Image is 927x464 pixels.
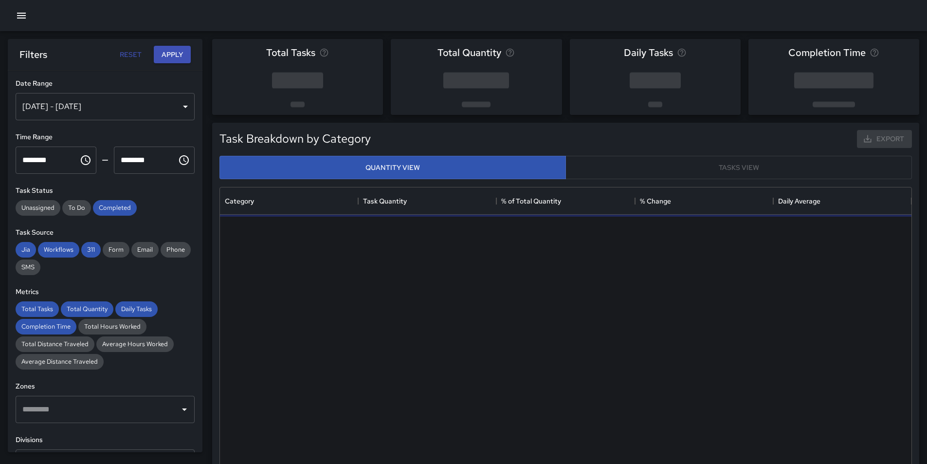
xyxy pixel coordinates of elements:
[870,48,879,57] svg: Average time taken to complete tasks in the selected period, compared to the previous period.
[635,187,773,215] div: % Change
[437,45,501,60] span: Total Quantity
[319,48,329,57] svg: Total number of tasks in the selected period, compared to the previous period.
[496,187,635,215] div: % of Total Quantity
[358,187,496,215] div: Task Quantity
[16,78,195,89] h6: Date Range
[115,46,146,64] button: Reset
[677,48,687,57] svg: Average number of tasks per day in the selected period, compared to the previous period.
[778,187,820,215] div: Daily Average
[93,204,137,212] span: Completed
[131,245,159,254] span: Email
[773,187,911,215] div: Daily Average
[16,301,59,317] div: Total Tasks
[154,46,191,64] button: Apply
[115,301,158,317] div: Daily Tasks
[81,242,101,258] div: 311
[640,187,671,215] div: % Change
[78,319,146,334] div: Total Hours Worked
[76,150,95,170] button: Choose time, selected time is 12:00 AM
[38,245,79,254] span: Workflows
[174,150,194,170] button: Choose time, selected time is 11:59 PM
[16,435,195,445] h6: Divisions
[19,47,47,62] h6: Filters
[178,403,191,416] button: Open
[501,187,561,215] div: % of Total Quantity
[16,336,94,352] div: Total Distance Traveled
[788,45,866,60] span: Completion Time
[16,357,104,366] span: Average Distance Traveled
[62,204,91,212] span: To Do
[16,354,104,370] div: Average Distance Traveled
[16,227,195,238] h6: Task Source
[363,187,407,215] div: Task Quantity
[16,204,60,212] span: Unassigned
[16,245,36,254] span: Jia
[96,340,174,348] span: Average Hours Worked
[161,242,191,258] div: Phone
[266,45,315,60] span: Total Tasks
[78,322,146,331] span: Total Hours Worked
[96,336,174,352] div: Average Hours Worked
[131,242,159,258] div: Email
[220,187,358,215] div: Category
[219,131,853,147] h5: Task Breakdown by Category
[16,322,76,331] span: Completion Time
[16,305,59,313] span: Total Tasks
[16,340,94,348] span: Total Distance Traveled
[38,242,79,258] div: Workflows
[16,93,195,120] div: [DATE] - [DATE]
[61,301,113,317] div: Total Quantity
[161,245,191,254] span: Phone
[16,242,36,258] div: Jia
[16,132,195,143] h6: Time Range
[505,48,515,57] svg: Total task quantity in the selected period, compared to the previous period.
[16,263,40,271] span: SMS
[16,381,195,392] h6: Zones
[16,287,195,297] h6: Metrics
[624,45,673,60] span: Daily Tasks
[93,200,137,216] div: Completed
[61,305,113,313] span: Total Quantity
[16,260,40,275] div: SMS
[16,200,60,216] div: Unassigned
[81,245,101,254] span: 311
[16,319,76,334] div: Completion Time
[103,245,129,254] span: Form
[62,200,91,216] div: To Do
[16,186,195,196] h6: Task Status
[225,187,254,215] div: Category
[103,242,129,258] div: Form
[115,305,158,313] span: Daily Tasks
